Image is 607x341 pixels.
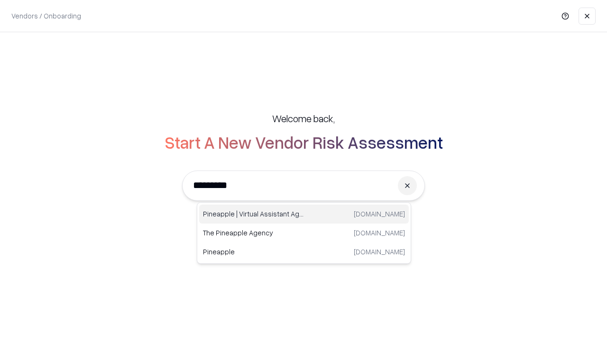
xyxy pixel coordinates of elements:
p: [DOMAIN_NAME] [354,247,405,257]
p: The Pineapple Agency [203,228,304,238]
p: Vendors / Onboarding [11,11,81,21]
p: Pineapple | Virtual Assistant Agency [203,209,304,219]
p: [DOMAIN_NAME] [354,228,405,238]
p: Pineapple [203,247,304,257]
div: Suggestions [197,202,411,264]
h2: Start A New Vendor Risk Assessment [165,133,443,152]
h5: Welcome back, [272,112,335,125]
p: [DOMAIN_NAME] [354,209,405,219]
